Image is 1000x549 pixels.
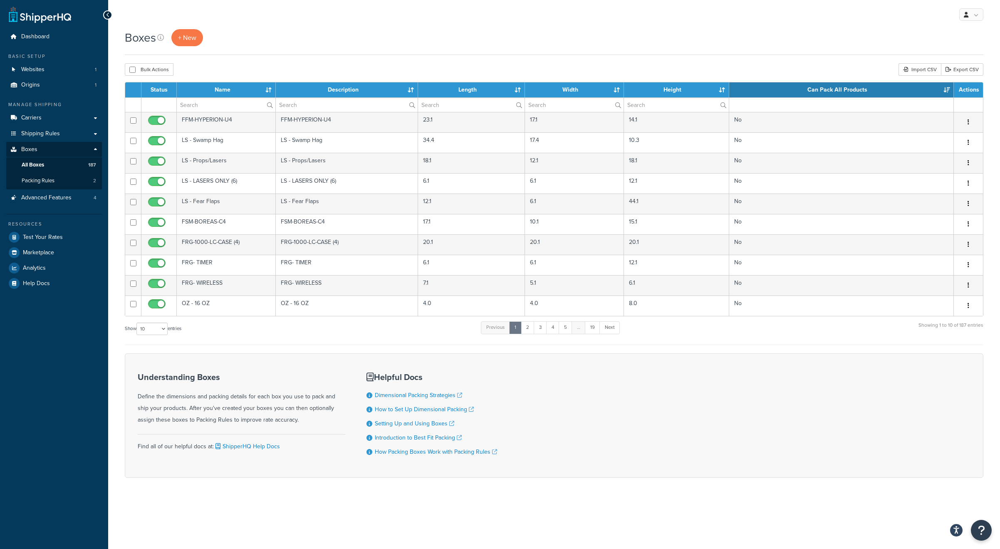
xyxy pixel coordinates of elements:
select: Showentries [136,323,168,335]
a: Previous [481,321,510,334]
td: OZ - 16 OZ [177,296,276,316]
td: FRG- WIRELESS [276,275,418,296]
a: 4 [546,321,559,334]
div: Basic Setup [6,53,102,60]
span: Dashboard [21,33,50,40]
a: + New [171,29,203,46]
td: LS - LASERS ONLY (6) [177,173,276,194]
label: Show entries [125,323,181,335]
td: LS - Fear Flaps [276,194,418,214]
li: Origins [6,77,102,93]
td: 44.1 [624,194,729,214]
td: No [729,194,954,214]
h3: Understanding Boxes [138,373,346,382]
a: Carriers [6,110,102,126]
input: Search [177,98,275,112]
td: LS - Swamp Hag [276,132,418,153]
th: Description : activate to sort column ascending [276,82,418,97]
td: 4.0 [525,296,624,316]
td: 15.1 [624,214,729,234]
span: + New [178,33,196,42]
span: Advanced Features [21,194,72,201]
a: How to Set Up Dimensional Packing [375,405,474,414]
th: Can Pack All Products : activate to sort column descending [729,82,954,97]
td: FRG- TIMER [276,255,418,275]
button: Bulk Actions [125,63,173,76]
td: 6.1 [418,173,525,194]
th: Width : activate to sort column ascending [525,82,624,97]
span: Shipping Rules [21,130,60,137]
span: Websites [21,66,45,73]
span: Carriers [21,114,42,122]
div: Import CSV [899,63,941,76]
td: LS - Props/Lasers [276,153,418,173]
div: Resources [6,221,102,228]
a: … [572,321,586,334]
a: 1 [509,321,522,334]
a: Dimensional Packing Strategies [375,391,462,400]
a: ShipperHQ Home [9,6,71,23]
span: 1 [95,82,97,89]
td: No [729,112,954,132]
h1: Boxes [125,30,156,46]
input: Search [276,98,418,112]
span: Analytics [23,265,46,272]
td: 10.1 [525,214,624,234]
li: Packing Rules [6,173,102,189]
a: Origins 1 [6,77,102,93]
div: Define the dimensions and packing details for each box you use to pack and ship your products. Af... [138,373,346,426]
td: FFM-HYPERION-U4 [276,112,418,132]
a: Next [599,321,620,334]
a: Advanced Features 4 [6,190,102,206]
span: Marketplace [23,249,54,256]
span: Boxes [21,146,37,153]
a: ShipperHQ Help Docs [214,442,280,451]
li: Test Your Rates [6,230,102,245]
input: Search [624,98,729,112]
td: No [729,255,954,275]
a: 5 [559,321,572,334]
td: No [729,234,954,255]
span: Help Docs [23,280,50,287]
td: 8.0 [624,296,729,316]
td: 17.1 [418,214,525,234]
a: Boxes [6,142,102,157]
li: Boxes [6,142,102,189]
td: 6.1 [418,255,525,275]
a: 2 [521,321,535,334]
a: Help Docs [6,276,102,291]
td: LS - LASERS ONLY (6) [276,173,418,194]
th: Status [141,82,177,97]
div: Find all of our helpful docs at: [138,434,346,452]
td: FRG-1000-LC-CASE (4) [276,234,418,255]
td: 20.1 [525,234,624,255]
td: No [729,214,954,234]
td: No [729,173,954,194]
td: 17.1 [525,112,624,132]
span: All Boxes [22,161,44,169]
span: Origins [21,82,40,89]
td: No [729,132,954,153]
a: Shipping Rules [6,126,102,142]
td: 6.1 [525,255,624,275]
input: Search [525,98,624,112]
td: 12.1 [525,153,624,173]
td: 6.1 [624,275,729,296]
span: Packing Rules [22,177,54,184]
td: 20.1 [624,234,729,255]
span: 1 [95,66,97,73]
td: 5.1 [525,275,624,296]
th: Actions [954,82,983,97]
th: Length : activate to sort column ascending [418,82,525,97]
td: 34.4 [418,132,525,153]
a: 3 [534,321,547,334]
h3: Helpful Docs [366,373,497,382]
td: 12.1 [624,173,729,194]
li: Analytics [6,261,102,276]
li: Dashboard [6,29,102,45]
span: Test Your Rates [23,234,63,241]
td: FSM-BOREAS-C4 [177,214,276,234]
td: 20.1 [418,234,525,255]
